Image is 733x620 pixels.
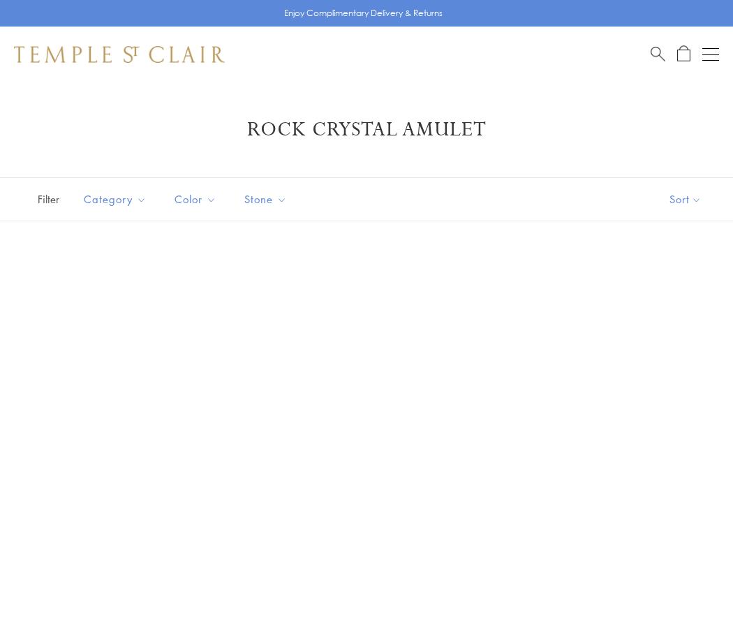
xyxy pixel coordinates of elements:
[237,191,297,208] span: Stone
[677,45,690,63] a: Open Shopping Bag
[234,184,297,215] button: Stone
[284,6,443,20] p: Enjoy Complimentary Delivery & Returns
[638,178,733,221] button: Show sort by
[702,46,719,63] button: Open navigation
[164,184,227,215] button: Color
[168,191,227,208] span: Color
[77,191,157,208] span: Category
[73,184,157,215] button: Category
[14,46,225,63] img: Temple St. Clair
[35,117,698,142] h1: Rock Crystal Amulet
[651,45,665,63] a: Search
